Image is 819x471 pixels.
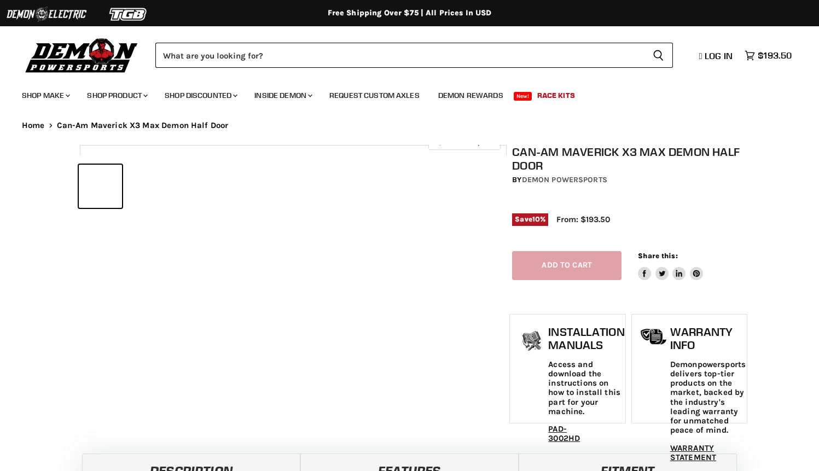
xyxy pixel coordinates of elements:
[670,443,716,462] a: WARRANTY STATEMENT
[246,84,319,107] a: Inside Demon
[514,92,532,101] span: New!
[155,43,673,68] form: Product
[57,121,229,130] span: Can-Am Maverick X3 Max Demon Half Door
[512,174,745,186] div: by
[522,175,607,184] a: Demon Powersports
[670,325,746,351] h1: Warranty Info
[548,424,580,443] a: PAD-3002HD
[548,325,624,351] h1: Installation Manuals
[758,50,792,61] span: $193.50
[79,165,122,208] button: IMAGE thumbnail
[694,51,739,61] a: Log in
[739,48,797,63] a: $193.50
[22,36,142,74] img: Demon Powersports
[670,360,746,435] p: Demonpowersports delivers top-tier products on the market, backed by the industry's leading warra...
[88,4,170,25] img: TGB Logo 2
[548,360,624,417] p: Access and download the instructions on how to install this part for your machine.
[14,80,789,107] ul: Main menu
[14,84,77,107] a: Shop Make
[532,215,540,223] span: 10
[512,213,548,225] span: Save %
[430,84,512,107] a: Demon Rewards
[5,4,88,25] img: Demon Electric Logo 2
[434,138,495,146] span: Click to expand
[644,43,673,68] button: Search
[156,84,244,107] a: Shop Discounted
[512,145,745,172] h1: Can-Am Maverick X3 Max Demon Half Door
[529,84,583,107] a: Race Kits
[638,252,677,260] span: Share this:
[79,84,154,107] a: Shop Product
[22,121,45,130] a: Home
[640,328,667,345] img: warranty-icon.png
[321,84,428,107] a: Request Custom Axles
[155,43,644,68] input: Search
[705,50,733,61] span: Log in
[518,328,545,356] img: install_manual-icon.png
[556,214,610,224] span: From: $193.50
[638,251,703,280] aside: Share this:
